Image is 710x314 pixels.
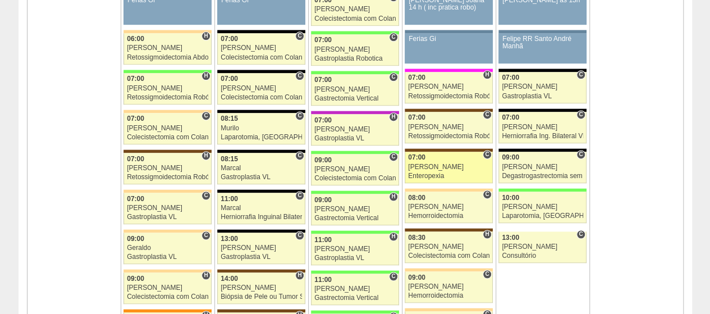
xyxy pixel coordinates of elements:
span: Hospital [295,271,304,280]
div: Retossigmoidectomia Robótica [127,94,208,101]
a: C 07:00 [PERSON_NAME] Colecistectomia com Colangiografia VL [217,33,305,65]
span: 08:15 [221,155,238,163]
a: H 14:00 [PERSON_NAME] Biópsia de Pele ou Tumor Superficial [217,272,305,304]
span: Hospital [389,112,397,121]
div: Key: Brasil [311,71,398,74]
div: Gastroplastia VL [221,253,302,261]
div: Degastrogastrectomia sem vago [502,172,583,180]
a: C 11:00 [PERSON_NAME] Gastrectomia Vertical [311,274,398,305]
div: Key: Blanc [498,148,586,152]
div: Key: Bartira [123,30,211,33]
div: Colecistectomia com Colangiografia VL [221,54,302,61]
div: Key: Santa Joana [405,148,492,152]
span: 10:00 [502,194,519,202]
a: C 09:00 Geraldo Gastroplastia VL [123,233,211,264]
span: Consultório [389,152,397,161]
div: Key: Santa Joana [217,309,305,312]
div: Murilo [221,125,302,132]
span: 07:00 [314,76,332,84]
span: Consultório [483,110,491,119]
span: 09:00 [408,274,425,281]
div: Key: Santa Joana [217,269,305,272]
a: C 07:00 [PERSON_NAME] Enteropexia [405,152,492,183]
span: 11:00 [314,276,332,284]
span: Hospital [389,232,397,241]
span: Consultório [483,150,491,159]
div: Gastroplastia Robotica [314,55,396,62]
div: Key: Bartira [405,308,492,311]
span: 07:00 [408,153,425,161]
a: Ferias Gi [405,33,492,63]
span: 14:00 [221,275,238,283]
a: C 13:00 [PERSON_NAME] Consultório [498,231,586,263]
div: Colecistectomia com Colangiografia VL [314,15,396,22]
a: C 09:00 [PERSON_NAME] Degastrogastrectomia sem vago [498,152,586,183]
span: 09:00 [314,156,332,164]
div: Retossigmoidectomia Robótica [408,93,489,100]
span: 07:00 [502,74,519,81]
div: Gastroplastia VL [127,253,208,261]
a: H 07:00 [PERSON_NAME] Retossigmoidectomia Robótica [405,72,492,103]
span: 07:00 [408,113,425,121]
span: Consultório [295,111,304,120]
span: Consultório [483,190,491,199]
a: H 07:00 [PERSON_NAME] Gastroplastia VL [311,114,398,145]
span: 07:00 [127,75,144,83]
div: Key: Brasil [311,230,398,234]
div: [PERSON_NAME] [127,165,208,172]
div: Retossigmoidectomia Robótica [408,133,489,140]
a: C 08:00 [PERSON_NAME] Hemorroidectomia [405,192,492,223]
span: 07:00 [314,116,332,124]
div: Key: Brasil [311,151,398,154]
div: [PERSON_NAME] [221,244,302,252]
a: H 06:00 [PERSON_NAME] Retossigmoidectomia Abdominal VL [123,33,211,65]
div: Gastrectomia Vertical [314,95,396,102]
span: Hospital [201,31,210,40]
a: H 09:00 [PERSON_NAME] Colecistectomia com Colangiografia VL [123,272,211,304]
a: C 08:15 Murilo Laparotomia, [GEOGRAPHIC_DATA], Drenagem, Bridas VL [217,113,305,144]
span: 07:00 [408,74,425,81]
span: Consultório [576,150,585,159]
a: H 07:00 [PERSON_NAME] Retossigmoidectomia Robótica [123,153,211,184]
div: [PERSON_NAME] [127,85,208,92]
span: Consultório [295,231,304,240]
div: [PERSON_NAME] [314,126,396,133]
div: [PERSON_NAME] [221,44,302,52]
div: [PERSON_NAME] [408,163,489,171]
span: Consultório [576,110,585,119]
div: Key: Blanc [498,69,586,72]
div: Retossigmoidectomia Robótica [127,174,208,181]
div: Marcal [221,204,302,212]
div: Key: Pro Matre [405,69,492,72]
div: Gastroplastia VL [314,254,396,262]
div: [PERSON_NAME] [314,6,396,13]
div: Key: Bartira [123,269,211,272]
div: Key: Bartira [123,189,211,193]
div: Colecistectomia com Colangiografia VL [314,175,396,182]
div: Ferias Gi [409,35,489,43]
span: Hospital [201,151,210,160]
span: Consultório [201,231,210,240]
a: H 08:30 [PERSON_NAME] Colecistectomia com Colangiografia VL [405,231,492,263]
div: Felipe RR Santo André Manhã [502,35,583,50]
div: [PERSON_NAME] [408,124,489,131]
div: Gastrectomia Vertical [314,215,396,222]
div: Key: Blanc [217,189,305,193]
div: Laparotomia, [GEOGRAPHIC_DATA], Drenagem, Bridas VL [502,212,583,220]
div: Herniorrafia Inguinal Bilateral [221,213,302,221]
div: Key: Aviso [405,30,492,33]
div: [PERSON_NAME] [314,206,396,213]
div: [PERSON_NAME] [502,163,583,171]
span: 13:00 [221,235,238,243]
div: [PERSON_NAME] [502,203,583,211]
span: 08:00 [408,194,425,202]
div: Gastrectomia Vertical [314,294,396,302]
span: 09:00 [127,275,144,283]
div: Key: Brasil [311,310,398,313]
div: [PERSON_NAME] [408,203,489,211]
a: C 07:00 [PERSON_NAME] Colecistectomia com Colangiografia VL [217,73,305,104]
div: Consultório [502,252,583,260]
span: 07:00 [127,115,144,122]
div: [PERSON_NAME] [408,283,489,290]
span: Hospital [201,271,210,280]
